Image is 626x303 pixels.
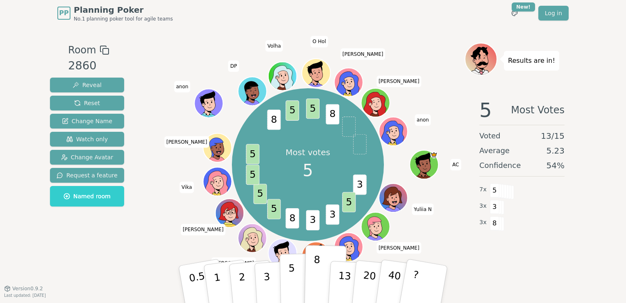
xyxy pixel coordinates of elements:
[74,16,173,22] span: No.1 planning poker tool for agile teams
[538,6,569,21] a: Log in
[50,186,124,207] button: Named room
[268,110,281,130] span: 8
[179,181,194,193] span: Click to change your name
[479,130,501,142] span: Voted
[286,209,299,229] span: 8
[64,192,111,200] span: Named room
[68,43,96,57] span: Room
[50,168,124,183] button: Request a feature
[353,175,367,195] span: 3
[4,285,43,292] button: Version0.9.2
[269,240,296,267] button: Click to change your avatar
[490,200,499,214] span: 3
[211,257,256,269] span: Click to change your name
[306,99,320,119] span: 5
[490,216,499,230] span: 8
[66,135,108,143] span: Watch only
[326,204,340,225] span: 3
[164,136,209,148] span: Click to change your name
[490,184,499,197] span: 5
[546,145,565,156] span: 5.23
[479,160,521,171] span: Confidence
[311,36,328,47] span: Click to change your name
[541,130,565,142] span: 13 / 15
[246,165,260,185] span: 5
[479,100,492,120] span: 5
[547,160,565,171] span: 54 %
[479,218,487,227] span: 3 x
[303,158,313,183] span: 5
[57,4,173,22] a: PPPlanning PokerNo.1 planning poker tool for agile teams
[61,153,113,161] span: Change Avatar
[286,101,299,121] span: 5
[50,150,124,165] button: Change Avatar
[68,57,109,74] div: 2860
[50,78,124,92] button: Reveal
[342,192,356,212] span: 5
[59,8,68,18] span: PP
[377,76,422,87] span: Click to change your name
[228,60,239,72] span: Click to change your name
[268,199,281,219] span: 5
[74,4,173,16] span: Planning Poker
[265,40,283,52] span: Click to change your name
[512,2,535,11] div: New!
[62,117,112,125] span: Change Name
[74,99,100,107] span: Reset
[511,100,565,120] span: Most Votes
[246,144,260,164] span: 5
[50,96,124,110] button: Reset
[326,104,340,124] span: 8
[412,204,434,215] span: Click to change your name
[73,81,102,89] span: Reveal
[479,202,487,211] span: 3 x
[286,147,330,158] p: Most votes
[50,114,124,129] button: Change Name
[254,184,267,204] span: 5
[340,48,386,60] span: Click to change your name
[181,224,226,235] span: Click to change your name
[12,285,43,292] span: Version 0.9.2
[431,151,438,158] span: AC is the host
[57,171,118,179] span: Request a feature
[306,210,320,230] span: 3
[415,114,431,126] span: Click to change your name
[174,81,191,92] span: Click to change your name
[450,159,461,170] span: Click to change your name
[377,242,422,254] span: Click to change your name
[50,132,124,147] button: Watch only
[479,185,487,194] span: 7 x
[313,254,320,298] p: 8
[508,55,555,67] p: Results are in!
[479,145,510,156] span: Average
[4,293,46,298] span: Last updated: [DATE]
[507,6,522,21] button: New!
